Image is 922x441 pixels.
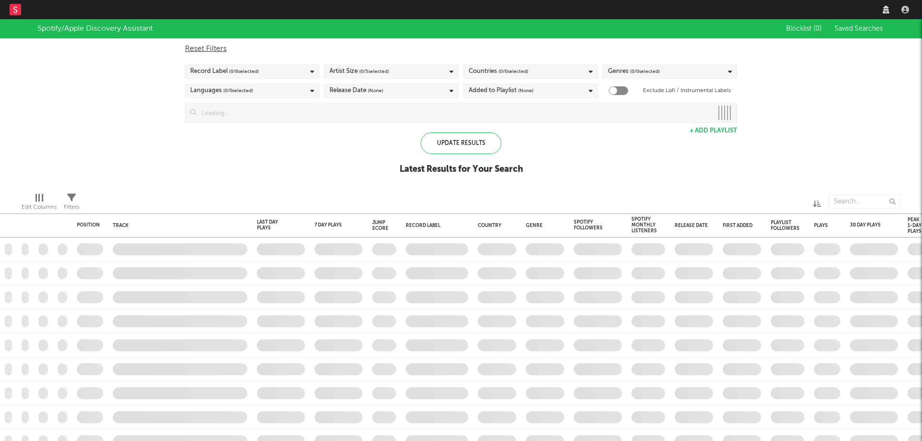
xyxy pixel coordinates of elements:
span: Saved Searches [835,25,885,32]
span: ( 0 / 6 selected) [229,66,259,77]
span: ( 0 ) [813,25,822,32]
div: Languages [190,85,253,96]
div: Last Day Plays [257,219,291,231]
div: Filters [64,202,79,213]
span: (None) [518,85,534,96]
div: Plays [814,223,828,228]
div: Latest Results for Your Search [400,164,523,175]
button: Saved Searches [832,25,885,33]
input: Loading... [196,103,713,122]
div: Update Results [421,132,501,154]
div: Record Label [406,223,463,228]
div: Position [77,222,100,228]
div: Release Date [675,223,708,228]
div: Filters [64,190,79,217]
div: Reset Filters [185,43,737,55]
span: ( 0 / 0 selected) [498,66,528,77]
span: ( 0 / 0 selected) [630,66,660,77]
div: Track [113,223,243,228]
div: 30 Day Plays [850,222,884,228]
div: Edit Columns [22,190,57,217]
div: Country [478,223,511,228]
div: Added to Playlist [469,85,534,96]
div: Playlist Followers [771,220,800,231]
div: Jump Score [372,220,388,231]
div: Spotify/Apple Discovery Assistant [37,23,153,35]
span: Blocklist [786,25,822,32]
span: (None) [368,85,383,96]
div: Peak 1-Day Plays [908,217,922,234]
div: Genres [608,66,660,77]
input: Search... [828,194,900,209]
label: Exclude Lofi / Instrumental Labels [643,85,731,96]
div: Spotify Followers [574,219,607,231]
span: ( 0 / 5 selected) [359,66,389,77]
div: Edit Columns [22,202,57,213]
span: ( 0 / 0 selected) [223,85,253,96]
div: Record Label [190,66,259,77]
div: Artist Size [329,66,389,77]
div: 7 Day Plays [315,222,348,228]
div: Countries [469,66,528,77]
div: Genre [526,223,559,228]
div: Spotify Monthly Listeners [631,216,657,234]
div: Release Date [329,85,383,96]
div: First Added [723,223,756,228]
button: + Add Playlist [690,128,737,134]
